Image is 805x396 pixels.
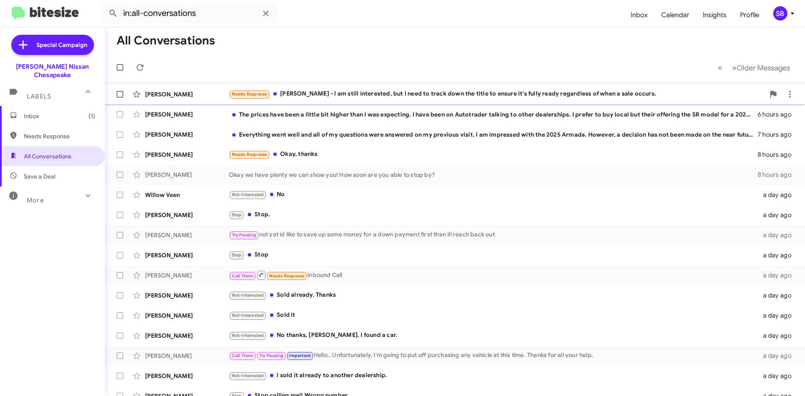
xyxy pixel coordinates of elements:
div: a day ago [758,331,798,340]
div: a day ago [758,372,798,380]
span: Stop [232,212,242,217]
span: Not-Interested [232,292,264,298]
div: SB [773,6,787,21]
div: [PERSON_NAME] [145,130,229,139]
div: [PERSON_NAME] [145,352,229,360]
div: Stop [229,250,758,260]
span: Not-Interested [232,373,264,378]
div: a day ago [758,271,798,280]
div: I sold it already to another dealership. [229,371,758,380]
a: Profile [733,3,766,27]
div: [PERSON_NAME] [145,90,229,98]
div: [PERSON_NAME] [145,311,229,320]
div: Stop. [229,210,758,220]
nav: Page navigation example [713,59,795,76]
a: Insights [696,3,733,27]
div: a day ago [758,211,798,219]
span: (1) [88,112,95,120]
div: No [229,190,758,199]
span: Special Campaign [36,41,87,49]
div: 7 hours ago [758,130,798,139]
div: [PERSON_NAME] [145,251,229,259]
div: not yet id like to save up some money for a down payment first then ill reach back out [229,230,758,240]
span: Needs Response [269,273,305,279]
span: Needs Response [24,132,95,140]
div: Sold it [229,311,758,320]
div: [PERSON_NAME] - I am still interested, but I need to track down the title to ensure it's fully re... [229,89,765,99]
span: Not-Interested [232,313,264,318]
span: « [718,62,722,73]
button: Previous [713,59,727,76]
span: Not-Interested [232,333,264,338]
span: Stop [232,252,242,258]
div: 6 hours ago [758,110,798,119]
span: Call Them [232,353,254,358]
span: Older Messages [737,63,790,72]
span: » [732,62,737,73]
div: a day ago [758,291,798,300]
span: Call Them [232,273,254,279]
div: No thanks, [PERSON_NAME]. I found a car. [229,331,758,340]
span: Important [289,353,311,358]
span: Not-Interested [232,192,264,197]
div: 8 hours ago [758,150,798,159]
span: Needs Response [232,91,267,97]
input: Search [101,3,278,23]
div: [PERSON_NAME] [145,271,229,280]
h1: All Conversations [117,34,215,47]
span: Inbox [24,112,95,120]
div: Okay, thanks [229,150,758,159]
div: Okay we have plenty we can show you! How soon are you able to stop by? [229,171,758,179]
div: a day ago [758,251,798,259]
a: Inbox [624,3,654,27]
div: 8 hours ago [758,171,798,179]
div: a day ago [758,311,798,320]
span: Try Pausing [259,353,283,358]
div: [PERSON_NAME] [145,372,229,380]
div: [PERSON_NAME] [145,291,229,300]
div: a day ago [758,231,798,239]
a: Special Campaign [11,35,94,55]
div: [PERSON_NAME] [145,331,229,340]
div: Sold already. Thanks [229,290,758,300]
a: Calendar [654,3,696,27]
div: Willow Veen [145,191,229,199]
div: [PERSON_NAME] [145,211,229,219]
span: Needs Response [232,152,267,157]
div: [PERSON_NAME] [145,171,229,179]
div: Hello.. Unfortunately, I'm going to put off purchasing any vehicle at this time. Thanks for all y... [229,351,758,360]
span: Save a Deal [24,172,55,181]
span: All Conversations [24,152,71,160]
span: Try Pausing [232,232,256,238]
div: a day ago [758,191,798,199]
div: [PERSON_NAME] [145,150,229,159]
div: Everything went well and all of my questions were answered on my previous visit. I am impressed w... [229,130,758,139]
div: a day ago [758,352,798,360]
div: The prices have been a little bit higher than I was expecting. I have been on Autotrader talking ... [229,110,758,119]
div: Inbound Call [229,270,758,280]
span: Labels [27,93,51,100]
div: [PERSON_NAME] [145,231,229,239]
span: More [27,197,44,204]
button: Next [727,59,795,76]
button: SB [766,6,796,21]
div: [PERSON_NAME] [145,110,229,119]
